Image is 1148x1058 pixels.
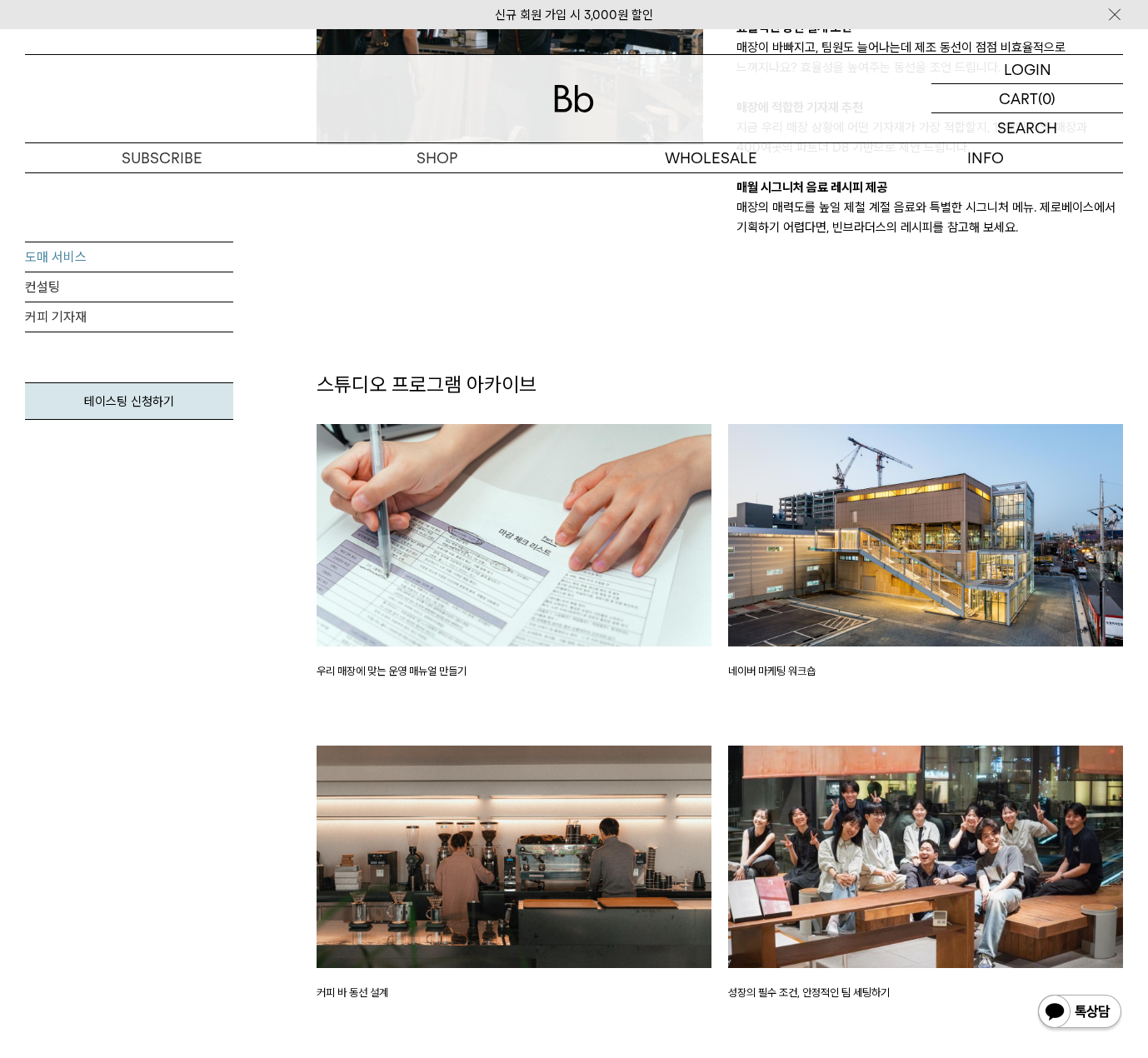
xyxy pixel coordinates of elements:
[728,663,1123,680] p: 네이버 마케팅 워크숍
[849,143,1124,172] p: INFO
[728,985,1123,1001] p: 성장의 필수 조건, 안정적인 팀 세팅하기
[931,84,1123,113] a: CART (0)
[1036,993,1123,1033] img: 카카오톡 채널 1:1 채팅 버튼
[25,302,233,332] a: 커피 기자재
[728,746,1123,968] img: 성장의 필수 조건, 안정적인 팀 세팅하기 이미지
[317,424,711,646] img: 우리 매장에 맞는 운영 매뉴얼 만들기 이미지
[997,113,1057,142] p: SEARCH
[308,371,1131,399] div: 스튜디오 프로그램 아카이브
[25,272,233,302] a: 컨설팅
[317,746,711,968] img: 커피 바 동선 설계 이미지
[1038,84,1056,112] p: (0)
[317,985,711,1001] p: 커피 바 동선 설계
[25,382,233,420] a: 테이스팅 신청하기
[554,85,594,112] img: 로고
[25,143,300,172] a: SUBSCRIBE
[931,55,1123,84] a: LOGIN
[1004,55,1051,83] p: LOGIN
[317,663,711,680] p: 우리 매장에 맞는 운영 매뉴얼 만들기
[25,242,233,272] a: 도매 서비스
[736,177,1123,197] p: 매월 시그니처 음료 레시피 제공
[495,7,653,22] a: 신규 회원 가입 시 3,000원 할인
[574,143,849,172] p: WHOLESALE
[300,143,575,172] a: SHOP
[728,424,1123,646] img: 네이버 마케팅 워크숍 이미지
[999,84,1038,112] p: CART
[736,197,1123,237] p: 매장의 매력도를 높일 제철 계절 음료와 특별한 시그니처 메뉴. 제로베이스에서 기획하기 어렵다면, 빈브라더스의 레시피를 참고해 보세요.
